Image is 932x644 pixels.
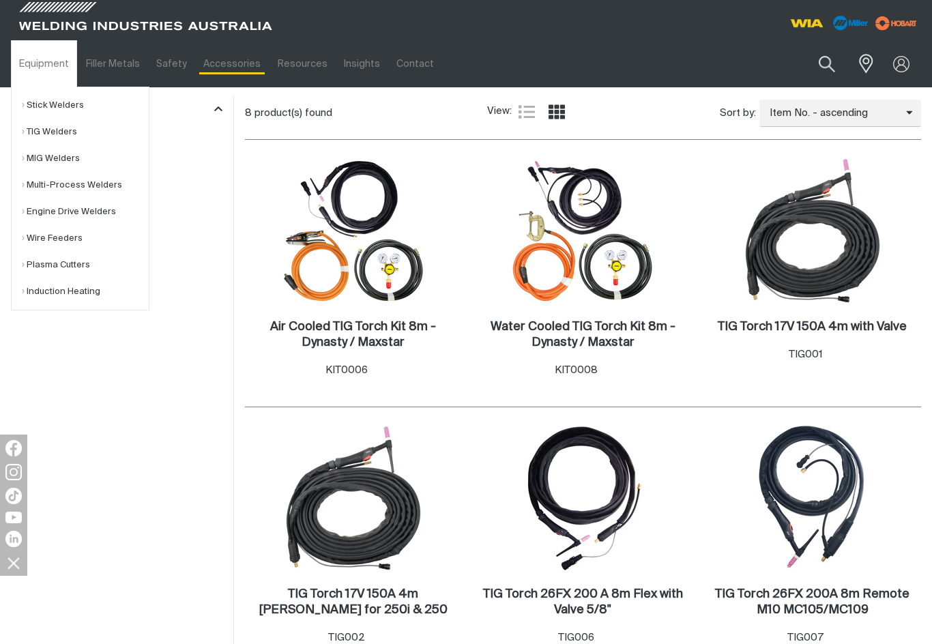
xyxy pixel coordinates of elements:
[715,588,909,616] h2: TIG Torch 26FX 200A 8m Remote M10 MC105/MC109
[787,48,850,80] input: Product name or item number...
[5,488,22,504] img: TikTok
[5,464,22,480] img: Instagram
[252,587,455,618] a: TIG Torch 17V 150A 4m [PERSON_NAME] for 250i & 250
[245,106,488,120] div: 8
[254,108,332,118] span: product(s) found
[270,40,336,87] a: Resources
[555,365,598,375] span: KIT0008
[22,199,149,225] a: Engine Drive Welders
[2,551,25,574] img: hide socials
[22,252,149,278] a: Plasma Cutters
[22,119,149,145] a: TIG Welders
[22,92,149,119] a: Stick Welders
[280,425,426,571] img: TIG Torch 17V 150A 4m Dinse for 250i & 250
[388,40,442,87] a: Contact
[11,40,77,87] a: Equipment
[711,587,914,618] a: TIG Torch 26FX 200A 8m Remote M10 MC105/MC109
[11,40,694,87] nav: Main
[510,425,656,571] img: TIG Torch 26FX 200 A 8m Flex with Valve 5/8"
[22,278,149,305] a: Induction Heating
[483,588,683,616] h2: TIG Torch 26FX 200 A 8m Flex with Valve 5/8"
[336,40,388,87] a: Insights
[252,319,455,351] a: Air Cooled TIG Torch Kit 8m - Dynasty / Maxstar
[148,40,195,87] a: Safety
[259,588,448,616] h2: TIG Torch 17V 150A 4m [PERSON_NAME] for 250i & 250
[487,104,512,119] span: View:
[718,321,907,333] h2: TIG Torch 17V 150A 4m with Valve
[740,158,886,304] img: TIG Torch 17V 150A 4m with Valve
[740,425,886,571] img: TIG Torch 26FX 200A 8m Remote M10 MC105/MC109
[519,104,535,120] a: List view
[5,440,22,456] img: Facebook
[558,632,594,643] span: TIG006
[11,87,149,310] ul: Equipment Submenu
[5,531,22,547] img: LinkedIn
[270,321,436,349] h2: Air Cooled TIG Torch Kit 8m - Dynasty / Maxstar
[720,106,756,121] span: Sort by:
[789,349,823,360] span: TIG001
[759,106,906,121] span: Item No. - ascending
[510,158,656,304] img: Water Cooled TIG Torch Kit 8m - Dynasty / Maxstar
[328,632,365,643] span: TIG002
[195,40,269,87] a: Accessories
[22,172,149,199] a: Multi-Process Welders
[245,96,922,130] section: Product list controls
[871,13,921,33] img: miller
[804,48,850,80] button: Search products
[325,365,368,375] span: KIT0006
[77,40,147,87] a: Filler Metals
[481,587,684,618] a: TIG Torch 26FX 200 A 8m Flex with Valve 5/8"
[22,225,149,252] a: Wire Feeders
[280,158,426,304] img: Air Cooled TIG Torch Kit 8m - Dynasty / Maxstar
[5,512,22,523] img: YouTube
[718,319,907,335] a: TIG Torch 17V 150A 4m with Valve
[787,632,824,643] span: TIG007
[491,321,675,349] h2: Water Cooled TIG Torch Kit 8m - Dynasty / Maxstar
[481,319,684,351] a: Water Cooled TIG Torch Kit 8m - Dynasty / Maxstar
[22,145,149,172] a: MIG Welders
